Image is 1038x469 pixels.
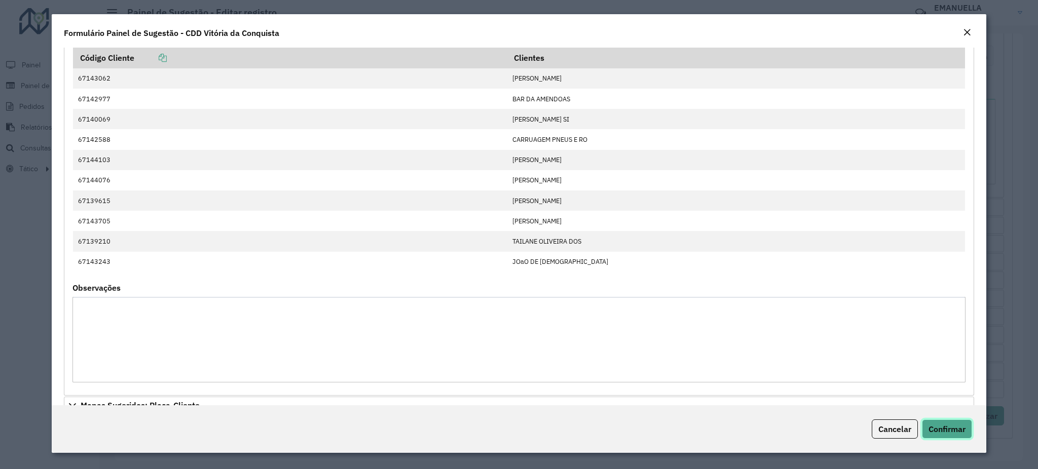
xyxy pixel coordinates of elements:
[73,252,507,272] td: 67143243
[134,53,167,63] a: Copiar
[64,397,974,414] a: Mapas Sugeridos: Placa-Cliente
[507,252,965,272] td: JOaO DE [DEMOGRAPHIC_DATA]
[73,211,507,231] td: 67143705
[64,27,279,39] h4: Formulário Painel de Sugestão - CDD Vitória da Conquista
[878,424,911,434] span: Cancelar
[73,170,507,190] td: 67144076
[64,43,974,396] div: Priorizar Cliente - Não podem ficar no buffer
[507,68,965,89] td: [PERSON_NAME]
[73,150,507,170] td: 67144103
[507,150,965,170] td: [PERSON_NAME]
[72,282,121,294] label: Observações
[73,129,507,149] td: 67142588
[963,28,971,36] em: Fechar
[507,89,965,109] td: BAR DA AMENDOAS
[73,89,507,109] td: 67142977
[922,419,972,439] button: Confirmar
[929,424,966,434] span: Confirmar
[81,401,200,409] span: Mapas Sugeridos: Placa-Cliente
[73,109,507,129] td: 67140069
[507,190,965,211] td: [PERSON_NAME]
[507,231,965,251] td: TAILANE OLIVEIRA DOS
[960,26,974,40] button: Close
[73,68,507,89] td: 67143062
[507,47,965,68] th: Clientes
[507,211,965,231] td: [PERSON_NAME]
[73,47,507,68] th: Código Cliente
[73,190,507,211] td: 67139615
[507,109,965,129] td: [PERSON_NAME] SI
[73,231,507,251] td: 67139210
[507,170,965,190] td: [PERSON_NAME]
[507,129,965,149] td: CARRUAGEM PNEUS E RO
[872,419,918,439] button: Cancelar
